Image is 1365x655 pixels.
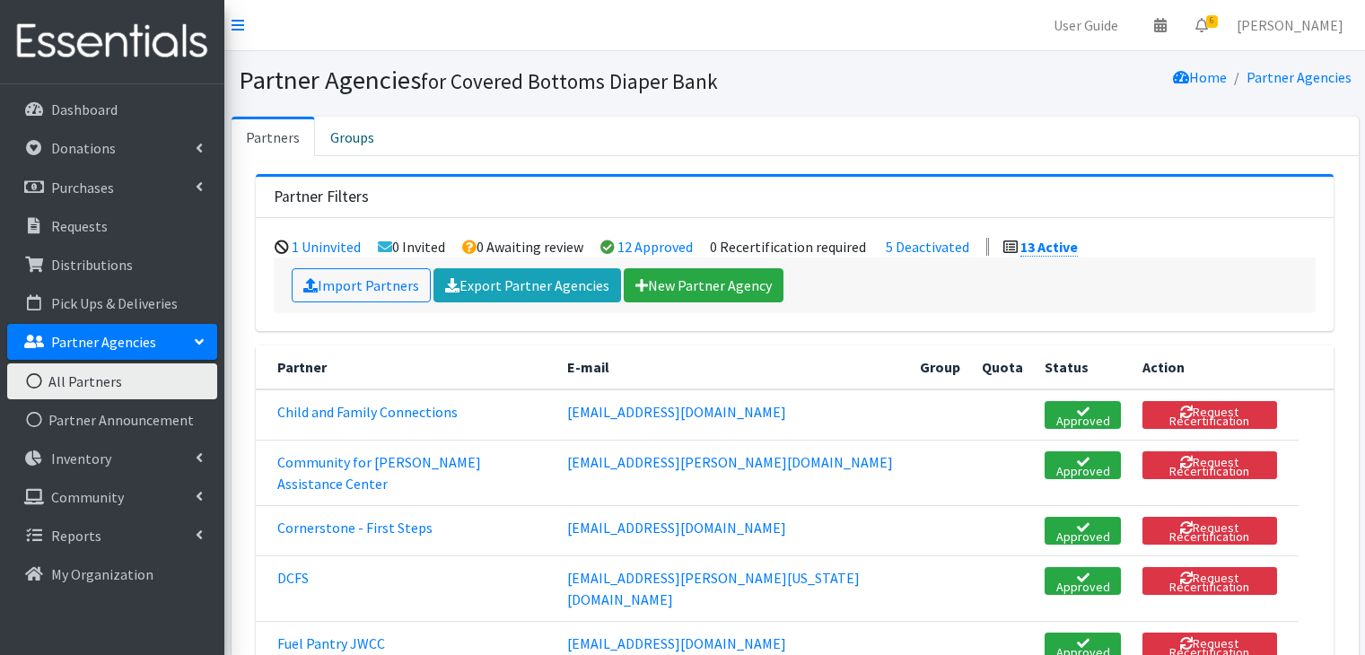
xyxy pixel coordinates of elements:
th: Quota [971,345,1034,389]
p: Inventory [51,450,111,467]
a: Cornerstone - First Steps [277,519,433,537]
a: Partner Agencies [1247,68,1352,86]
a: Groups [315,117,389,156]
button: Request Recertification [1142,567,1277,595]
a: Purchases [7,170,217,205]
th: Status [1034,345,1131,389]
p: Reports [51,527,101,545]
a: Community for [PERSON_NAME] Assistance Center [277,453,481,493]
a: Child and Family Connections [277,403,458,421]
button: Request Recertification [1142,451,1277,479]
a: Approved [1045,451,1120,479]
li: 0 Recertification required [710,238,866,256]
a: [PERSON_NAME] [1222,7,1358,43]
p: Purchases [51,179,114,196]
p: My Organization [51,565,153,583]
a: Import Partners [292,268,431,302]
a: Distributions [7,247,217,283]
th: E-mail [556,345,909,389]
a: Reports [7,518,217,554]
a: New Partner Agency [624,268,783,302]
a: User Guide [1039,7,1133,43]
a: Donations [7,130,217,166]
a: DCFS [277,569,309,587]
p: Community [51,488,124,506]
a: [EMAIL_ADDRESS][DOMAIN_NAME] [567,403,786,421]
p: Distributions [51,256,133,274]
p: Donations [51,139,116,157]
a: 6 [1181,7,1222,43]
h1: Partner Agencies [239,65,789,96]
a: [EMAIL_ADDRESS][DOMAIN_NAME] [567,519,786,537]
a: Approved [1045,567,1120,595]
img: HumanEssentials [7,12,217,72]
li: 0 Awaiting review [462,238,583,256]
a: Home [1173,68,1227,86]
a: 13 Active [1020,238,1078,257]
p: Partner Agencies [51,333,156,351]
a: 12 Approved [617,238,693,256]
a: Export Partner Agencies [433,268,621,302]
li: 0 Invited [378,238,445,256]
a: Fuel Pantry JWCC [277,634,385,652]
a: Partner Announcement [7,402,217,438]
small: for Covered Bottoms Diaper Bank [421,68,718,94]
h3: Partner Filters [274,188,369,206]
a: [EMAIL_ADDRESS][PERSON_NAME][US_STATE][DOMAIN_NAME] [567,569,860,608]
a: Partner Agencies [7,324,217,360]
a: 1 Uninvited [292,238,361,256]
a: [EMAIL_ADDRESS][PERSON_NAME][DOMAIN_NAME] [567,453,893,471]
a: [EMAIL_ADDRESS][DOMAIN_NAME] [567,634,786,652]
a: Inventory [7,441,217,476]
a: Dashboard [7,92,217,127]
a: Approved [1045,517,1120,545]
th: Action [1132,345,1299,389]
p: Dashboard [51,100,118,118]
a: My Organization [7,556,217,592]
a: Approved [1045,401,1120,429]
a: 5 Deactivated [886,238,969,256]
p: Requests [51,217,108,235]
span: 6 [1206,15,1218,28]
a: Community [7,479,217,515]
a: Pick Ups & Deliveries [7,285,217,321]
a: Partners [232,117,315,156]
a: Requests [7,208,217,244]
a: All Partners [7,363,217,399]
th: Partner [256,345,556,389]
p: Pick Ups & Deliveries [51,294,178,312]
button: Request Recertification [1142,401,1277,429]
th: Group [909,345,971,389]
button: Request Recertification [1142,517,1277,545]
